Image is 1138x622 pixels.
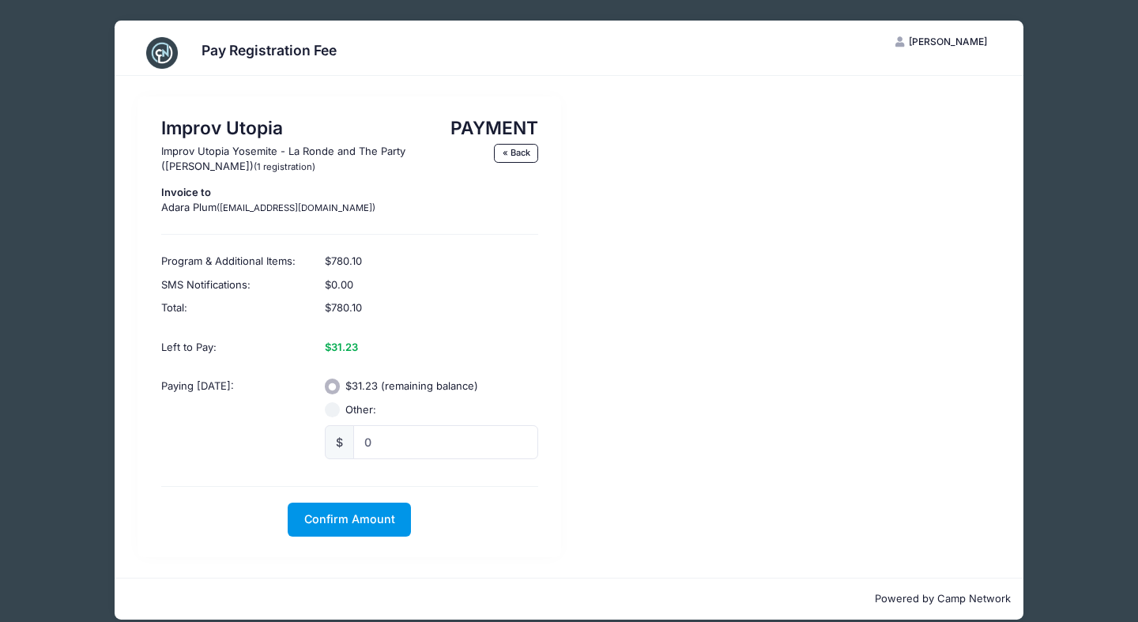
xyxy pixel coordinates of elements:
div: $0.00 [317,273,546,297]
img: CampNetwork [146,37,178,69]
button: Confirm Amount [288,503,411,537]
div: $ [325,425,354,459]
span: [PERSON_NAME] [909,36,987,47]
a: « Back [494,144,538,163]
p: Improv Utopia Yosemite - La Ronde and The Party ([PERSON_NAME]) [161,144,408,175]
small: (1 registration) [254,161,315,172]
div: $780.10 [317,296,546,328]
strong: Invoice to [161,186,211,198]
label: $31.23 (remaining balance) [345,379,478,394]
div: $780.10 [317,242,546,273]
small: ([EMAIL_ADDRESS][DOMAIN_NAME]) [217,202,375,213]
button: [PERSON_NAME] [882,28,1000,55]
div: SMS Notifications: [153,273,317,297]
h3: Pay Registration Fee [202,42,337,58]
div: Total: [153,296,317,328]
b: Improv Utopia [161,117,283,138]
div: Program & Additional Items: [153,242,317,273]
p: Adara Plum [161,185,408,216]
div: Paying [DATE]: [153,367,317,470]
h1: PAYMENT [423,117,538,138]
div: Left to Pay: [153,328,317,368]
label: Other: [345,402,376,418]
p: Powered by Camp Network [127,591,1011,607]
span: Confirm Amount [304,512,395,526]
strong: $31.23 [325,341,358,353]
